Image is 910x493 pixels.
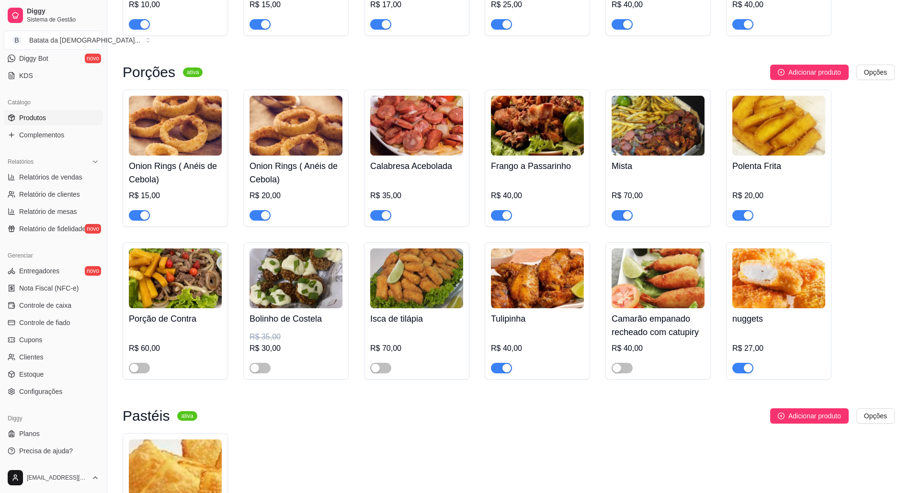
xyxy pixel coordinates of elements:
[4,95,103,110] div: Catálogo
[4,169,103,185] a: Relatórios de vendas
[129,159,222,186] h4: Onion Rings ( Anéis de Cebola)
[4,315,103,330] a: Controle de fiado
[27,7,99,16] span: Diggy
[19,283,79,293] span: Nota Fiscal (NFC-e)
[4,221,103,236] a: Relatório de fidelidadenovo
[370,312,463,325] h4: Isca de tilápia
[864,67,887,78] span: Opções
[4,280,103,296] a: Nota Fiscal (NFC-e)
[250,312,342,325] h4: Bolinho de Costela
[856,408,895,424] button: Opções
[129,312,222,325] h4: Porção de Contra
[19,207,77,216] span: Relatório de mesas
[4,204,103,219] a: Relatório de mesas
[250,190,342,202] div: R$ 20,00
[732,190,825,202] div: R$ 20,00
[370,343,463,354] div: R$ 70,00
[19,387,62,396] span: Configurações
[19,429,40,438] span: Planos
[4,110,103,125] a: Produtos
[4,51,103,66] a: Diggy Botnovo
[183,67,203,77] sup: ativa
[177,411,197,421] sup: ativa
[4,4,103,27] a: DiggySistema de Gestão
[12,35,22,45] span: B
[612,96,705,156] img: product-image
[250,248,342,308] img: product-image
[732,248,825,308] img: product-image
[250,159,342,186] h4: Onion Rings ( Anéis de Cebola)
[4,332,103,347] a: Cupons
[19,54,48,63] span: Diggy Bot
[129,190,222,202] div: R$ 15,00
[8,158,34,166] span: Relatórios
[19,71,33,80] span: KDS
[491,190,584,202] div: R$ 40,00
[19,172,82,182] span: Relatórios de vendas
[856,65,895,80] button: Opções
[491,159,584,173] h4: Frango a Passarinho
[19,352,44,362] span: Clientes
[370,248,463,308] img: product-image
[732,312,825,325] h4: nuggets
[4,248,103,263] div: Gerenciar
[4,384,103,399] a: Configurações
[612,343,705,354] div: R$ 40,00
[4,187,103,202] a: Relatório de clientes
[491,343,584,354] div: R$ 40,00
[4,443,103,459] a: Precisa de ajuda?
[612,159,705,173] h4: Mista
[370,190,463,202] div: R$ 35,00
[129,343,222,354] div: R$ 60,00
[370,96,463,156] img: product-image
[19,335,42,345] span: Cupons
[4,263,103,279] a: Entregadoresnovo
[4,31,103,50] button: Select a team
[19,266,59,276] span: Entregadores
[770,408,849,424] button: Adicionar produto
[778,413,785,419] span: plus-circle
[250,331,342,343] div: R$ 35,00
[4,367,103,382] a: Estoque
[491,312,584,325] h4: Tulipinha
[19,446,73,456] span: Precisa de ajuda?
[4,298,103,313] a: Controle de caixa
[19,130,64,140] span: Complementos
[123,67,175,78] h3: Porções
[19,113,46,123] span: Produtos
[129,248,222,308] img: product-image
[788,411,841,421] span: Adicionar produto
[4,426,103,441] a: Planos
[19,190,80,199] span: Relatório de clientes
[4,127,103,143] a: Complementos
[612,190,705,202] div: R$ 70,00
[864,411,887,421] span: Opções
[612,312,705,339] h4: Camarão empanado recheado com catupiry
[4,68,103,83] a: KDS
[27,474,88,482] span: [EMAIL_ADDRESS][DOMAIN_NAME]
[491,96,584,156] img: product-image
[19,224,86,234] span: Relatório de fidelidade
[27,16,99,23] span: Sistema de Gestão
[4,466,103,489] button: [EMAIL_ADDRESS][DOMAIN_NAME]
[732,159,825,173] h4: Polenta Frita
[250,343,342,354] div: R$ 30,00
[129,96,222,156] img: product-image
[4,349,103,365] a: Clientes
[29,35,140,45] div: Batata da [DEMOGRAPHIC_DATA] ...
[612,248,705,308] img: product-image
[370,159,463,173] h4: Calabresa Acebolada
[19,370,44,379] span: Estoque
[732,96,825,156] img: product-image
[732,343,825,354] div: R$ 27,00
[19,301,71,310] span: Controle de caixa
[4,411,103,426] div: Diggy
[19,318,70,327] span: Controle de fiado
[788,67,841,78] span: Adicionar produto
[778,69,785,76] span: plus-circle
[123,410,170,422] h3: Pastéis
[770,65,849,80] button: Adicionar produto
[250,96,342,156] img: product-image
[491,248,584,308] img: product-image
